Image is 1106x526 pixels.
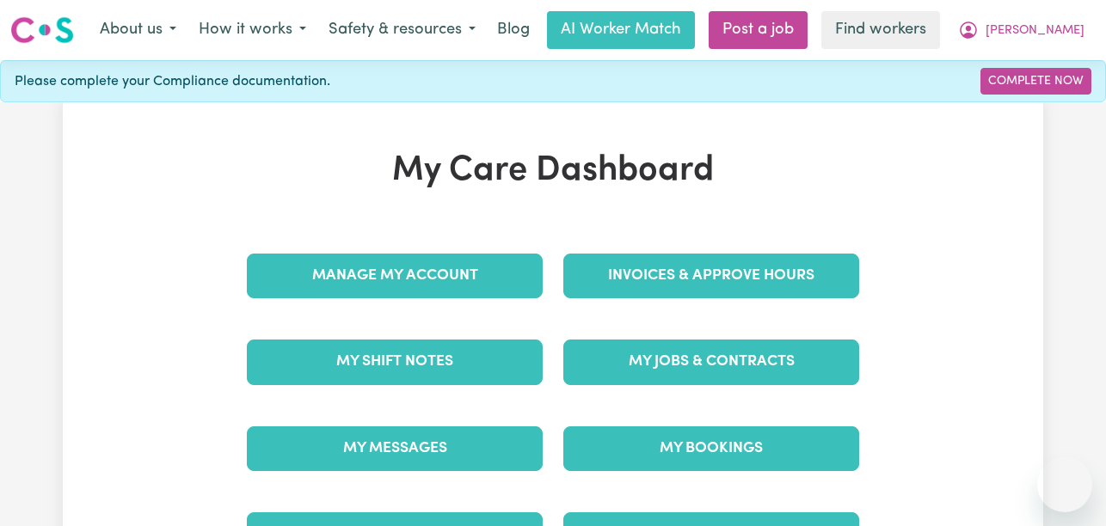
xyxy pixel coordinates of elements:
a: Blog [487,11,540,49]
a: Complete Now [980,68,1091,95]
a: My Shift Notes [247,339,543,384]
span: Please complete your Compliance documentation. [15,71,330,92]
a: Find workers [821,11,940,49]
iframe: Button to launch messaging window [1037,457,1092,512]
a: AI Worker Match [547,11,695,49]
a: My Jobs & Contracts [563,339,859,384]
button: My Account [947,12,1096,48]
a: My Bookings [563,426,859,471]
a: My Messages [247,426,543,471]
img: Careseekers logo [10,15,74,46]
a: Careseekers logo [10,10,74,50]
button: About us [89,12,187,48]
a: Invoices & Approve Hours [563,254,859,298]
a: Post a job [709,11,808,49]
button: How it works [187,12,317,48]
span: [PERSON_NAME] [986,21,1084,40]
button: Safety & resources [317,12,487,48]
a: Manage My Account [247,254,543,298]
h1: My Care Dashboard [237,150,869,192]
